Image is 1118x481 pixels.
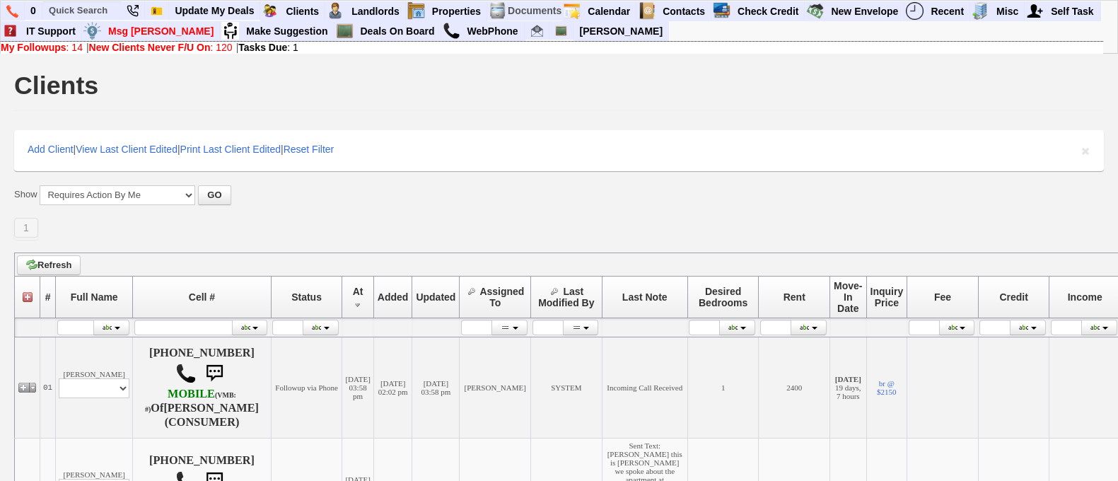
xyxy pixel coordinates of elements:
img: properties.png [407,2,425,20]
a: Self Task [1045,2,1100,21]
td: Documents [507,1,562,21]
a: Msg [PERSON_NAME] [103,22,220,40]
img: chalkboard.png [555,25,567,37]
font: MOBILE [168,388,215,400]
img: money.png [83,22,101,40]
td: 2400 [759,337,830,438]
td: [DATE] 03:58 pm [342,337,373,438]
a: Check Credit [732,2,805,21]
td: Incoming Call Received [602,337,687,438]
a: New Envelope [825,2,904,21]
img: clients.png [261,2,279,20]
button: GO [198,185,231,205]
td: 01 [40,337,56,438]
a: Reset Filter [284,144,334,155]
b: [PERSON_NAME] [163,402,259,415]
a: View Last Client Edited [76,144,177,155]
a: Print Last Client Edited [180,144,281,155]
img: creditreport.png [713,2,730,20]
img: jorge@homesweethomeproperties.com [531,25,543,37]
span: Income [1068,291,1102,303]
th: # [40,276,56,318]
a: Clients [280,2,325,21]
span: Fee [934,291,951,303]
span: At [353,286,363,297]
span: Credit [999,291,1027,303]
b: Tasks Due [238,42,287,53]
td: [DATE] 02:02 pm [373,337,412,438]
a: Properties [426,2,487,21]
img: Bookmark.png [151,5,163,17]
a: Recent [925,2,970,21]
a: WebPhone [462,22,525,40]
span: Status [291,291,322,303]
img: myadd.png [1026,2,1044,20]
b: [DATE] [835,375,861,383]
b: New Clients Never F/U On [89,42,211,53]
img: docs.png [489,2,506,20]
span: Rent [784,291,805,303]
td: 1 [687,337,759,438]
img: recent.png [906,2,924,20]
img: officebldg.png [972,2,989,20]
td: Followup via Phone [271,337,342,438]
img: contact.png [638,2,656,20]
a: Calendar [582,2,636,21]
span: Desired Bedrooms [699,286,747,308]
a: [PERSON_NAME] [574,22,668,40]
a: Deals On Board [355,22,441,40]
span: Updated [416,291,455,303]
b: T-Mobile USA, Inc. [145,388,236,415]
img: call.png [175,363,197,384]
img: call.png [443,22,460,40]
a: 1 [14,218,38,238]
a: 0 [25,1,42,20]
img: phone22.png [127,5,139,17]
a: Add Client [28,144,74,155]
span: Cell # [189,291,215,303]
img: chalkboard.png [336,22,354,40]
a: New Clients Never F/U On: 120 [89,42,233,53]
span: Last Modified By [538,286,594,308]
span: Full Name [71,291,118,303]
b: My Followups [1,42,66,53]
a: Misc [991,2,1025,21]
label: Show [14,188,37,201]
td: SYSTEM [531,337,602,438]
a: Make Suggestion [240,22,334,40]
font: Msg [PERSON_NAME] [108,25,214,37]
td: [PERSON_NAME] [56,337,133,438]
a: Refresh [17,255,81,275]
img: su2.jpg [221,22,239,40]
span: Assigned To [479,286,524,308]
div: | | [1,42,1103,53]
a: My Followups: 14 [1,42,83,53]
img: phone.png [6,5,18,18]
a: Update My Deals [169,1,260,20]
span: Added [378,291,409,303]
a: br @ $2150 [877,379,897,396]
td: 19 days, 7 hours [830,337,866,438]
img: sms.png [200,359,228,388]
td: [DATE] 03:58 pm [412,337,460,438]
img: gmoney.png [806,2,824,20]
a: IT Support [21,22,82,40]
a: Tasks Due: 1 [238,42,298,53]
div: | | | [14,130,1104,171]
input: Quick Search [43,1,121,19]
img: appt_icon.png [563,2,581,20]
img: landlord.png [327,2,344,20]
img: help2.png [1,22,19,40]
span: Move-In Date [834,280,862,314]
td: [PERSON_NAME] [460,337,531,438]
font: (VMB: #) [145,391,236,413]
h4: [PHONE_NUMBER] Of (CONSUMER) [136,347,268,429]
span: Inquiry Price [870,286,904,308]
span: Last Note [622,291,668,303]
h1: Clients [14,73,98,98]
a: Landlords [346,2,406,21]
a: Contacts [657,2,711,21]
